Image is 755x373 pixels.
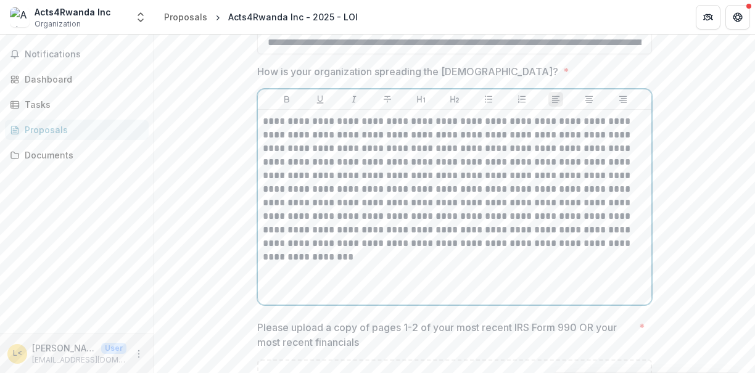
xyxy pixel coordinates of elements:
[5,145,149,165] a: Documents
[548,92,563,107] button: Align Left
[279,92,294,107] button: Bold
[257,320,634,350] p: Please upload a copy of pages 1-2 of your most recent IRS Form 990 OR your most recent financials
[725,5,750,30] button: Get Help
[5,120,149,140] a: Proposals
[447,92,462,107] button: Heading 2
[164,10,207,23] div: Proposals
[5,69,149,89] a: Dashboard
[35,6,111,18] div: Acts4Rwanda Inc
[616,92,630,107] button: Align Right
[35,18,81,30] span: Organization
[25,149,139,162] div: Documents
[380,92,395,107] button: Strike
[25,73,139,86] div: Dashboard
[5,94,149,115] a: Tasks
[159,8,363,26] nav: breadcrumb
[10,7,30,27] img: Acts4Rwanda Inc
[481,92,496,107] button: Bullet List
[347,92,361,107] button: Italicize
[257,64,558,79] p: How is your organization spreading the [DEMOGRAPHIC_DATA]?
[514,92,529,107] button: Ordered List
[32,342,96,355] p: [PERSON_NAME] <[EMAIL_ADDRESS][DOMAIN_NAME]>
[582,92,596,107] button: Align Center
[131,346,146,361] button: More
[696,5,720,30] button: Partners
[32,355,126,366] p: [EMAIL_ADDRESS][DOMAIN_NAME]
[414,92,429,107] button: Heading 1
[101,343,126,354] p: User
[159,8,212,26] a: Proposals
[25,98,139,111] div: Tasks
[13,350,22,358] div: Lily Scarlett <lily@acts4rwanda.org>
[228,10,358,23] div: Acts4Rwanda Inc - 2025 - LOI
[313,92,328,107] button: Underline
[25,49,144,60] span: Notifications
[25,123,139,136] div: Proposals
[5,44,149,64] button: Notifications
[132,5,149,30] button: Open entity switcher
